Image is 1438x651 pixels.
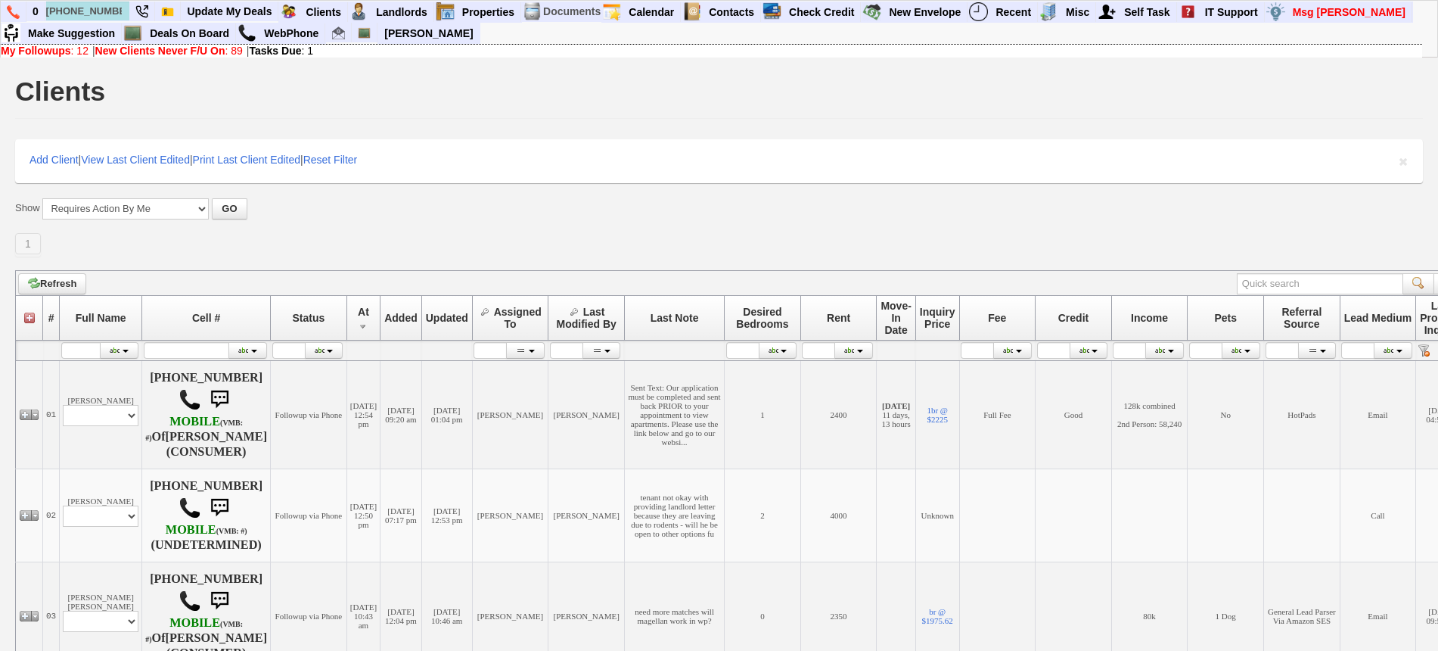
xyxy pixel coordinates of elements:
[303,154,358,166] a: Reset Filter
[494,306,542,330] span: Assigned To
[384,312,418,324] span: Added
[881,300,911,336] span: Move-In Date
[624,469,724,562] td: tenant not okay with providing landlord letter because they are leaving due to rodents - will he ...
[800,469,877,562] td: 4000
[1344,312,1412,324] span: Lead Medium
[169,616,220,630] font: MOBILE
[1340,469,1416,562] td: Call
[204,385,234,415] img: sms.png
[145,616,243,645] b: AT&T Wireless
[548,360,625,469] td: [PERSON_NAME]
[43,295,60,340] th: #
[1060,2,1096,22] a: Misc
[783,2,861,22] a: Check Credit
[1036,360,1112,469] td: Good
[212,198,247,220] button: GO
[30,154,79,166] a: Add Client
[250,45,314,57] a: Tasks Due: 1
[166,523,247,537] b: AT&T Wireless
[166,631,268,645] b: [PERSON_NAME]
[15,139,1423,183] div: | | |
[602,2,621,21] img: appt_icon.png
[548,469,625,562] td: [PERSON_NAME]
[193,154,300,166] a: Print Last Client Edited
[123,23,142,42] img: chalkboard.png
[15,78,105,105] h1: Clients
[1264,360,1340,469] td: HotPads
[736,306,788,330] span: Desired Bedrooms
[166,523,216,537] font: MOBILE
[135,5,148,18] img: phone22.png
[60,360,142,469] td: [PERSON_NAME]
[1188,360,1264,469] td: No
[1199,2,1265,22] a: IT Support
[1,45,89,57] a: My Followups: 12
[145,419,243,442] font: (VMB: #)
[300,2,348,22] a: Clients
[1,45,71,57] b: My Followups
[1418,344,1430,357] a: Reset filter row
[204,493,234,523] img: sms.png
[988,312,1006,324] span: Fee
[349,2,368,21] img: landlord.png
[2,23,20,42] img: su2.jpg
[18,273,86,294] a: Refresh
[76,312,126,324] span: Full Name
[179,590,201,612] img: call.png
[472,360,548,469] td: [PERSON_NAME]
[922,607,953,625] a: br @ $1975.62
[145,371,267,459] h4: [PHONE_NUMBER] Of (CONSUMER)
[358,306,369,318] span: At
[882,401,910,410] b: [DATE]
[15,201,40,215] label: Show
[927,406,948,424] a: 1br @ $2225
[920,306,955,330] span: Inquiry Price
[169,415,220,428] font: MOBILE
[1237,273,1403,294] input: Quick search
[81,154,190,166] a: View Last Client Edited
[800,360,877,469] td: 2400
[421,469,472,562] td: [DATE] 12:53 pm
[1287,2,1412,22] a: Msg [PERSON_NAME]
[179,388,201,411] img: call.png
[877,360,915,469] td: 11 days, 13 hours
[60,469,142,562] td: [PERSON_NAME]
[703,2,761,22] a: Contacts
[624,360,724,469] td: Sent Text: Our application must be completed and sent back PRIOR to your appointment to view apar...
[26,2,45,21] a: 0
[380,469,422,562] td: [DATE] 07:17 pm
[1098,2,1117,21] img: myadd.png
[258,23,325,43] a: WebPhone
[15,233,41,254] a: 1
[161,5,174,18] img: Bookmark.png
[762,2,781,21] img: creditreport.png
[1281,306,1322,330] span: Referral Source
[421,360,472,469] td: [DATE] 01:04 pm
[883,2,967,22] a: New Envelope
[725,360,801,469] td: 1
[370,2,434,22] a: Landlords
[22,23,122,43] a: Make Suggestion
[651,312,699,324] span: Last Note
[332,26,345,39] img: jorge@homesweethomeproperties.com
[95,45,225,57] b: New Clients Never F/U On
[1214,312,1237,324] span: Pets
[436,2,455,21] img: properties.png
[623,2,681,22] a: Calendar
[46,2,129,20] input: Quick Search
[472,469,548,562] td: [PERSON_NAME]
[238,23,256,42] img: call.png
[204,586,234,616] img: sms.png
[271,360,347,469] td: Followup via Phone
[95,45,243,57] a: New Clients Never F/U On: 89
[144,23,236,43] a: Deals On Board
[181,2,278,21] a: Update My Deals
[969,2,988,21] img: recent.png
[1179,2,1197,21] img: help2.png
[43,469,60,562] td: 02
[1,45,1422,57] div: | |
[346,360,380,469] td: [DATE] 12:54 pm
[346,469,380,562] td: [DATE] 12:50 pm
[915,469,959,562] td: Unknown
[279,2,298,21] img: clients.png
